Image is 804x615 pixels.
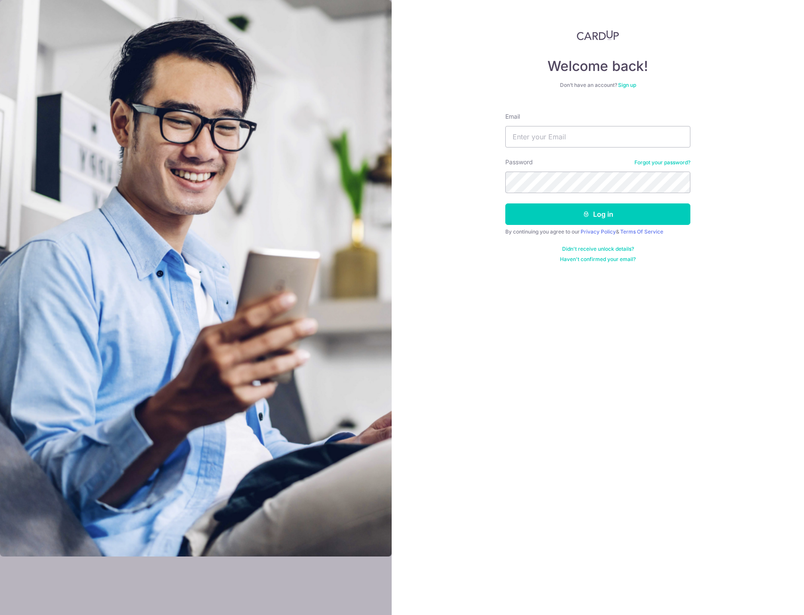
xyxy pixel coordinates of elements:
h4: Welcome back! [505,58,690,75]
button: Log in [505,203,690,225]
a: Sign up [618,82,636,88]
label: Password [505,158,533,166]
div: By continuing you agree to our & [505,228,690,235]
input: Enter your Email [505,126,690,148]
a: Privacy Policy [581,228,616,235]
label: Email [505,112,520,121]
img: CardUp Logo [577,30,619,40]
a: Didn't receive unlock details? [562,246,634,252]
div: Don’t have an account? [505,82,690,89]
a: Terms Of Service [620,228,663,235]
a: Forgot your password? [634,159,690,166]
a: Haven't confirmed your email? [560,256,636,263]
